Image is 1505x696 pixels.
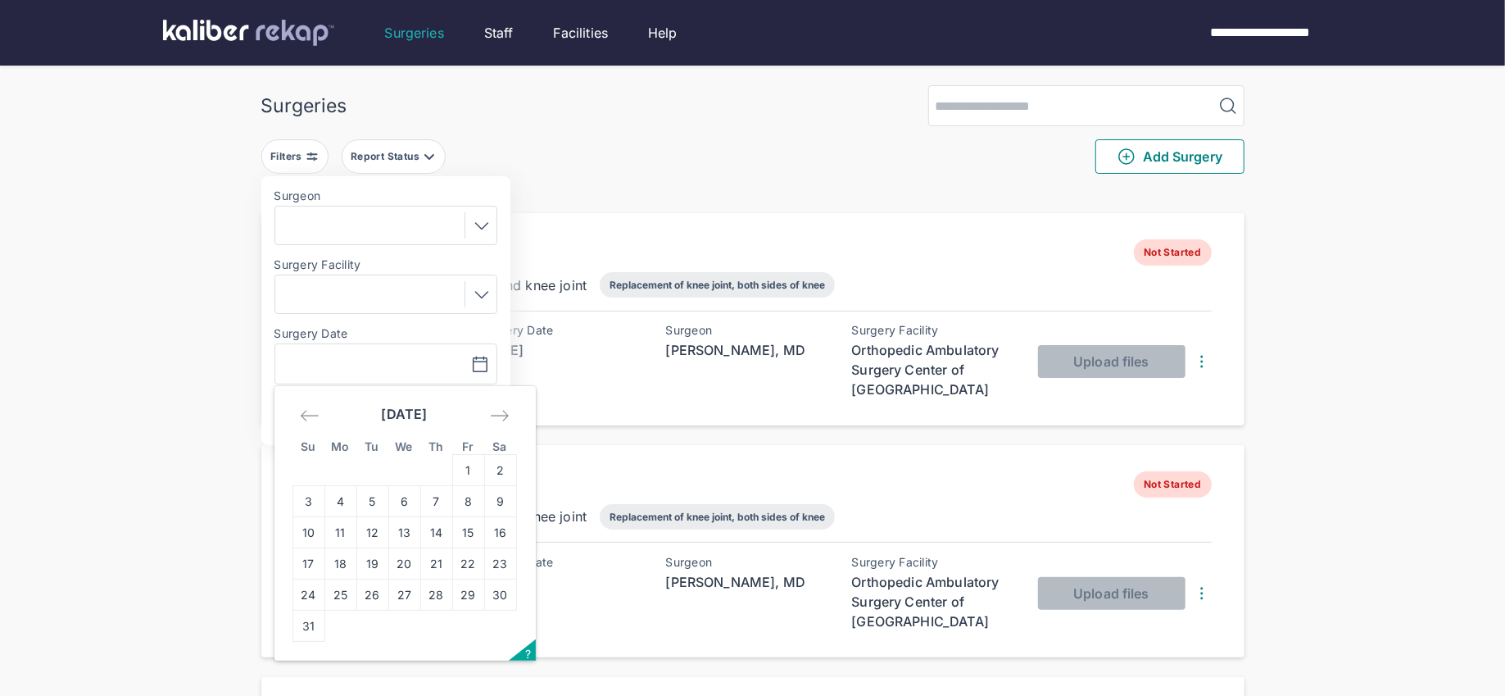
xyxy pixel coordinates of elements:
[274,386,535,661] div: Calendar
[1073,353,1149,370] span: Upload files
[292,486,324,517] td: Sunday, August 3, 2025
[324,517,356,548] td: Monday, August 11, 2025
[526,647,532,661] span: ?
[356,548,388,580] td: Tuesday, August 19, 2025
[1192,352,1212,371] img: DotsThreeVertical.31cb0eda.svg
[484,455,516,486] td: Saturday, August 2, 2025
[395,439,413,453] small: We
[452,517,484,548] td: Friday, August 15, 2025
[351,150,423,163] div: Report Status
[385,23,444,43] a: Surgeries
[648,23,678,43] a: Help
[610,511,825,523] div: Replacement of knee joint, both sides of knee
[852,556,1016,569] div: Surgery Facility
[261,94,347,117] div: Surgeries
[666,556,830,569] div: Surgeon
[420,548,452,580] td: Thursday, August 21, 2025
[274,258,497,271] label: Surgery Facility
[356,580,388,611] td: Tuesday, August 26, 2025
[610,279,825,291] div: Replacement of knee joint, both sides of knee
[163,20,334,46] img: kaliber labs logo
[274,327,497,340] label: Surgery Date
[274,189,497,202] label: Surgeon
[480,556,644,569] div: Surgery Date
[306,150,319,163] img: faders-horizontal-grey.d550dbda.svg
[462,439,474,453] small: Fr
[1134,471,1211,498] span: Not Started
[428,439,444,453] small: Th
[292,548,324,580] td: Sunday, August 17, 2025
[292,611,324,642] td: Sunday, August 31, 2025
[1038,345,1185,378] button: Upload files
[492,439,507,453] small: Sa
[324,486,356,517] td: Monday, August 4, 2025
[666,340,830,360] div: [PERSON_NAME], MD
[261,187,1244,207] div: 2177 entries
[423,150,436,163] img: filter-caret-down-grey.b3560631.svg
[484,548,516,580] td: Saturday, August 23, 2025
[452,580,484,611] td: Friday, August 29, 2025
[388,486,420,517] td: Wednesday, August 6, 2025
[483,401,517,430] div: Move forward to switch to the next month.
[292,580,324,611] td: Sunday, August 24, 2025
[1038,577,1185,610] button: Upload files
[480,572,644,592] div: [DATE]
[484,517,516,548] td: Saturday, August 16, 2025
[356,486,388,517] td: Tuesday, August 5, 2025
[852,572,1016,631] div: Orthopedic Ambulatory Surgery Center of [GEOGRAPHIC_DATA]
[480,340,644,360] div: [DATE]
[292,517,324,548] td: Sunday, August 10, 2025
[420,517,452,548] td: Thursday, August 14, 2025
[388,580,420,611] td: Wednesday, August 27, 2025
[270,150,306,163] div: Filters
[1218,96,1238,116] img: MagnifyingGlass.1dc66aab.svg
[452,486,484,517] td: Friday, August 8, 2025
[554,23,609,43] a: Facilities
[331,439,350,453] small: Mo
[480,324,644,337] div: Surgery Date
[365,439,379,453] small: Tu
[1073,585,1149,602] span: Upload files
[1117,147,1222,166] span: Add Surgery
[509,639,536,661] button: Open the keyboard shortcuts panel.
[420,580,452,611] td: Thursday, August 28, 2025
[1117,147,1136,166] img: PlusCircleGreen.5fd88d77.svg
[324,548,356,580] td: Monday, August 18, 2025
[484,580,516,611] td: Saturday, August 30, 2025
[666,324,830,337] div: Surgeon
[852,324,1016,337] div: Surgery Facility
[1134,239,1211,266] span: Not Started
[382,406,428,422] strong: [DATE]
[324,580,356,611] td: Monday, August 25, 2025
[261,139,329,174] button: Filters
[1095,139,1244,174] button: Add Surgery
[1192,584,1212,603] img: DotsThreeVertical.31cb0eda.svg
[292,401,327,430] div: Move backward to switch to the previous month.
[852,340,1016,399] div: Orthopedic Ambulatory Surgery Center of [GEOGRAPHIC_DATA]
[452,548,484,580] td: Friday, August 22, 2025
[342,139,446,174] button: Report Status
[356,517,388,548] td: Tuesday, August 12, 2025
[666,572,830,592] div: [PERSON_NAME], MD
[388,548,420,580] td: Wednesday, August 20, 2025
[301,439,316,453] small: Su
[484,486,516,517] td: Saturday, August 9, 2025
[484,23,514,43] a: Staff
[452,455,484,486] td: Friday, August 1, 2025
[420,486,452,517] td: Thursday, August 7, 2025
[388,517,420,548] td: Wednesday, August 13, 2025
